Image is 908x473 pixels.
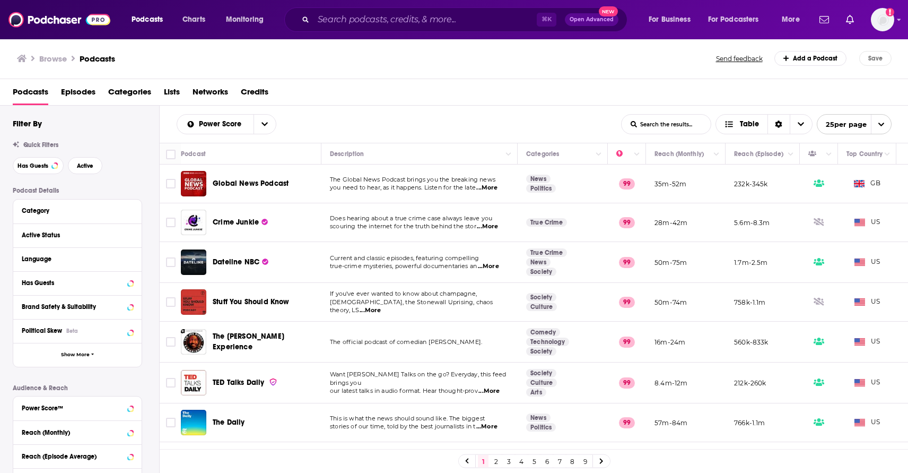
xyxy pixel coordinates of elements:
p: 99 [619,257,635,268]
button: Active [68,157,102,174]
span: The Daily [213,418,245,427]
p: 35m-52m [654,179,686,188]
div: Category [22,207,126,214]
span: US [854,297,880,307]
span: Active [77,163,93,169]
span: Current and classic episodes, featuring compelling [330,254,479,262]
button: open menu [254,115,276,134]
a: Episodes [61,83,95,105]
button: Political SkewBeta [22,324,133,337]
span: Quick Filters [23,141,58,149]
button: Reach (Monthly) [22,425,133,438]
span: The official podcast of comedian [PERSON_NAME]. [330,338,482,346]
span: Toggle select row [166,179,176,188]
div: Language [22,255,126,263]
a: TED Talks Daily [213,377,277,388]
svg: Email not verified [886,8,894,16]
a: Society [526,347,556,356]
span: stories of our time, told by the best journalists in t [330,423,475,430]
img: Global News Podcast [181,171,206,196]
span: Table [740,121,759,128]
span: you need to hear, as it happens. Listen for the late [330,184,476,191]
p: Podcast Details [13,187,142,194]
span: Logged in as MegaphoneSupport [871,8,894,31]
a: 8 [567,455,578,468]
button: Brand Safety & Suitability [22,300,133,313]
p: 57m-84m [654,418,687,427]
a: News [526,175,551,183]
span: For Business [649,12,691,27]
button: Column Actions [784,148,797,161]
span: Toggle select row [166,297,176,307]
span: Does hearing about a true crime case always leave you [330,214,492,222]
a: TED Talks Daily [181,370,206,395]
span: ...More [477,222,498,231]
input: Search podcasts, credits, & more... [313,11,537,28]
div: Power Score™ [22,405,124,412]
a: 2 [491,455,501,468]
a: Society [526,293,556,302]
h3: Browse [39,54,67,64]
span: Toggle select row [166,218,176,227]
div: Has Guests [22,279,124,287]
span: ...More [476,184,497,192]
p: 99 [619,417,635,428]
span: More [782,12,800,27]
img: Podchaser - Follow, Share and Rate Podcasts [8,10,110,30]
img: verified Badge [269,377,277,386]
span: Charts [182,12,205,27]
span: Crime Junkie [213,218,259,227]
span: The [PERSON_NAME] Experience [213,332,284,351]
button: Column Actions [881,148,894,161]
a: Networks [193,83,228,105]
img: Dateline NBC [181,250,206,275]
span: If you've ever wanted to know about champagne, [330,290,477,297]
a: Categories [108,83,151,105]
a: Crime Junkie [181,210,206,235]
span: US [854,217,880,228]
p: 99 [619,377,635,388]
a: Society [526,369,556,377]
a: 4 [516,455,527,468]
div: Reach (Episode Average) [22,453,124,460]
span: Want [PERSON_NAME] Talks on the go? Everyday, this feed brings you [330,371,506,386]
button: Language [22,252,133,265]
a: 6 [542,455,552,468]
button: Has Guests [13,157,64,174]
a: 5 [529,455,539,468]
a: Charts [176,11,212,28]
p: 8.4m-12m [654,379,687,388]
a: News [526,414,551,422]
button: Column Actions [502,148,515,161]
p: 1.7m-2.5m [734,258,768,267]
a: Technology [526,338,569,346]
a: News [526,258,551,266]
button: Has Guests [22,276,133,289]
p: 5.6m-8.3m [734,218,770,227]
h2: Choose List sort [177,114,276,134]
p: 212k-260k [734,379,766,388]
button: open menu [817,114,892,134]
span: 25 per page [817,116,867,133]
p: 758k-1.1m [734,298,766,307]
span: Has Guests [18,163,48,169]
a: Show notifications dropdown [842,11,858,29]
button: open menu [177,121,254,128]
a: The Daily [213,417,245,428]
span: Global News Podcast [213,179,289,188]
button: Active Status [22,228,133,242]
h2: Choose View [715,114,813,134]
button: open menu [701,11,774,28]
h1: Podcasts [80,54,115,64]
span: Toggle select row [166,378,176,388]
button: Column Actions [631,148,643,161]
p: 50m-74m [654,298,687,307]
span: [DEMOGRAPHIC_DATA], the Stonewall Uprising, chaos theory, LS [330,298,493,314]
p: 28m-42m [654,218,687,227]
a: The Joe Rogan Experience [181,329,206,355]
a: Dateline NBC [213,257,268,268]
